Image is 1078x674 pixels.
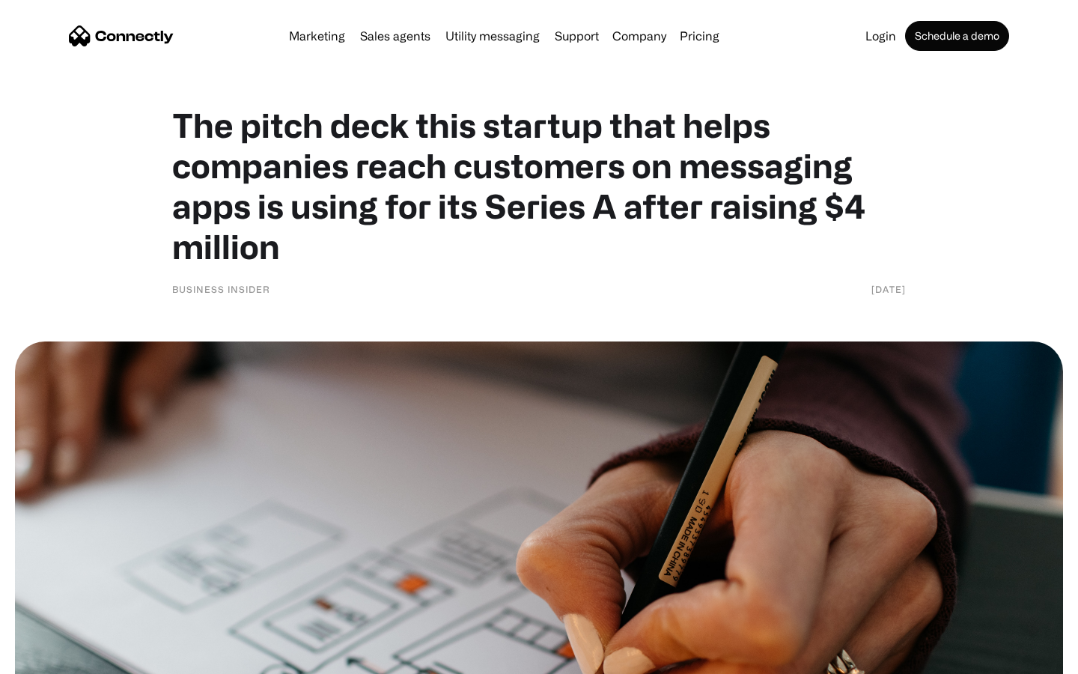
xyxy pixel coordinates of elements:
[30,648,90,669] ul: Language list
[905,21,1009,51] a: Schedule a demo
[172,282,270,297] div: Business Insider
[354,30,436,42] a: Sales agents
[283,30,351,42] a: Marketing
[871,282,906,297] div: [DATE]
[612,25,666,46] div: Company
[549,30,605,42] a: Support
[439,30,546,42] a: Utility messaging
[674,30,725,42] a: Pricing
[859,30,902,42] a: Login
[172,105,906,267] h1: The pitch deck this startup that helps companies reach customers on messaging apps is using for i...
[15,648,90,669] aside: Language selected: English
